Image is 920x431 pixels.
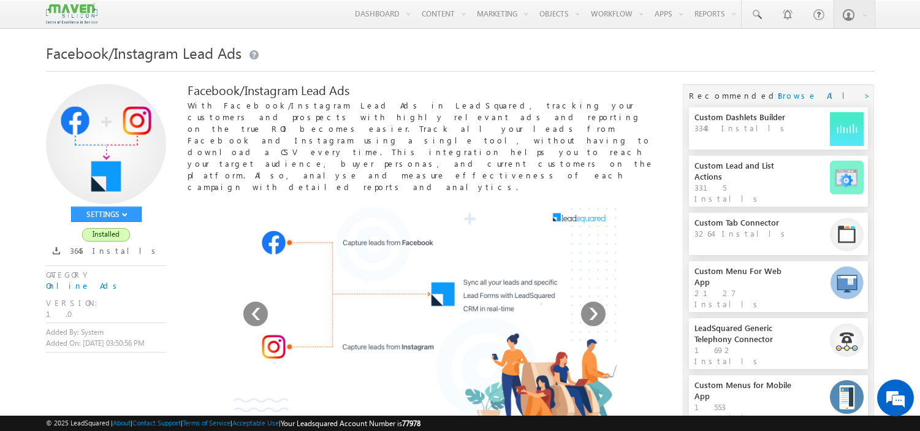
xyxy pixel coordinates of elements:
img: connector Image [830,161,864,194]
div: 2127 Installs [694,288,791,310]
img: connector-image [46,84,166,204]
a: › [579,300,607,328]
div: LeadSquared Generic Telephony Connector [694,322,791,345]
div: Custom Lead and List Actions [694,160,791,182]
div: Facebook/Instagram Lead Ads [188,84,662,95]
span: Your Leadsquared Account Number is [281,419,420,428]
img: connector Image [830,380,864,414]
div: Custom Dashlets Builder [694,112,791,123]
a: Browse All > [778,90,868,101]
a: Online Ads [46,280,121,291]
a: About [113,419,131,427]
a: ‹ [241,300,270,328]
button: SETTINGS [71,207,142,222]
label: Added On: [DATE] 03:50:56 PM [46,338,166,349]
div: Custom Tab Connector [694,217,791,228]
a: Terms of Service [183,419,230,427]
img: connector Image [830,323,863,357]
div: 3348 Installs [694,123,791,134]
span: 3645 Installs [70,245,160,256]
span: Installed [82,228,130,242]
img: connector Image [830,112,864,146]
div: Recommended: [689,90,776,107]
img: First [232,202,617,422]
span: 77978 [402,419,420,428]
div: VERSION: [46,297,166,308]
div: 1692 Installs [694,345,791,367]
img: Custom Logo [46,3,97,25]
div: 3264 Installs [694,228,791,239]
p: With Facebook/Instagram Lead Ads in LeadSquared, tracking your customers and prospects with highl... [188,99,662,193]
div: 3315 Installs [694,182,791,204]
img: connector Image [830,266,864,299]
div: Custom Menu For Web App [694,265,791,288]
span: © 2025 LeadSquared | | | | | [46,418,420,429]
div: 1553 Installs [694,402,791,424]
a: Acceptable Use [232,419,279,427]
a: Contact Support [132,419,181,427]
img: connector Image [830,218,863,251]
label: Added By: System [46,327,166,338]
div: 1.0 [46,308,166,319]
div: Custom Menus for Mobile App [694,380,791,402]
div: CATEGORY [46,269,166,280]
span: Facebook/Instagram Lead Ads [46,43,241,63]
